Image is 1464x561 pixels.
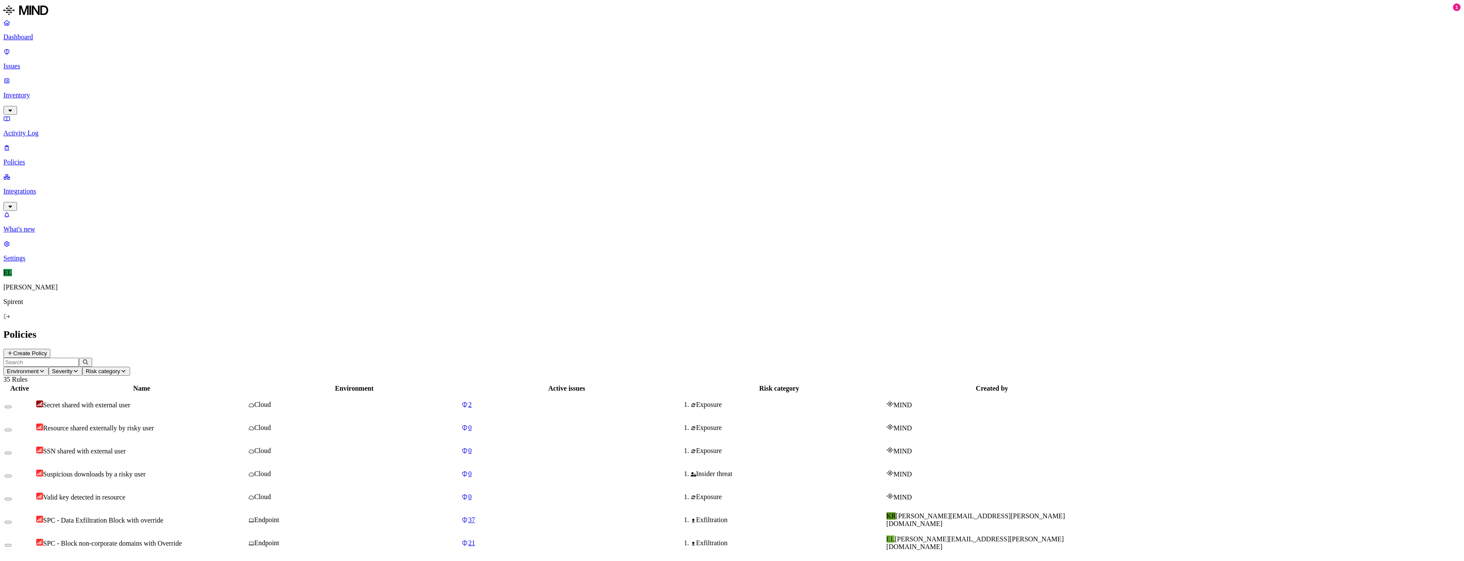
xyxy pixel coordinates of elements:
span: EL [886,535,895,543]
p: Inventory [3,91,1461,99]
img: mind-logo-icon.svg [886,424,894,430]
a: 0 [462,470,672,478]
span: Cloud [254,493,271,500]
span: Secret shared with external user [43,401,130,409]
div: 1 [1453,3,1461,11]
span: MIND [894,494,912,501]
span: Endpoint [254,539,279,546]
span: MIND [894,401,912,409]
p: What's new [3,225,1461,233]
span: Endpoint [254,516,279,523]
span: EL [3,269,12,276]
a: 0 [462,447,672,455]
span: SPC - Block non-corporate domains with Override [43,540,182,547]
span: Cloud [254,447,271,454]
img: severity-high.svg [36,470,43,476]
img: severity-high.svg [36,447,43,453]
img: mind-logo-icon.svg [886,447,894,453]
span: Cloud [254,424,271,431]
a: 2 [462,401,672,409]
span: [PERSON_NAME][EMAIL_ADDRESS][PERSON_NAME][DOMAIN_NAME] [886,512,1065,527]
div: Exposure [691,401,885,409]
span: MIND [894,447,912,455]
span: 21 [468,539,475,546]
div: Exfiltration [691,539,885,547]
span: 2 [468,401,472,408]
img: severity-high.svg [36,516,43,523]
p: Dashboard [3,33,1461,41]
span: 0 [468,493,472,500]
img: severity-high.svg [36,424,43,430]
span: Cloud [254,470,271,477]
span: [PERSON_NAME][EMAIL_ADDRESS][PERSON_NAME][DOMAIN_NAME] [886,535,1064,550]
span: Environment [7,368,39,374]
p: Activity Log [3,129,1461,137]
div: Risk category [674,385,885,392]
div: Insider threat [691,470,885,478]
span: Resource shared externally by risky user [43,424,154,432]
span: 37 [468,516,475,523]
img: mind-logo-icon.svg [886,400,894,407]
span: KR [886,512,896,520]
span: SSN shared with external user [43,447,126,455]
input: Search [3,358,79,367]
span: 0 [468,470,472,477]
img: mind-logo-icon.svg [886,493,894,500]
a: 0 [462,493,672,501]
div: Exfiltration [691,516,885,524]
p: Spirent [3,298,1461,306]
p: Policies [3,158,1461,166]
span: 0 [468,424,472,431]
div: Exposure [691,493,885,501]
button: Create Policy [3,349,50,358]
span: MIND [894,424,912,432]
div: Active issues [462,385,672,392]
div: Exposure [691,447,885,455]
span: 0 [468,447,472,454]
span: Cloud [254,401,271,408]
img: mind-logo-icon.svg [886,470,894,476]
div: Exposure [691,424,885,432]
span: Risk category [86,368,120,374]
span: MIND [894,470,912,478]
img: MIND [3,3,48,17]
p: Integrations [3,187,1461,195]
a: 21 [462,539,672,547]
h2: Policies [3,329,1461,340]
img: severity-critical.svg [36,400,43,407]
a: 0 [462,424,672,432]
div: Name [36,385,247,392]
span: Severity [52,368,73,374]
span: 35 Rules [3,376,27,383]
a: 37 [462,516,672,524]
span: SPC - Data Exfiltration Block with override [43,517,163,524]
div: Environment [249,385,459,392]
div: Created by [886,385,1098,392]
span: Suspicious downloads by a risky user [43,470,145,478]
img: severity-high.svg [36,539,43,546]
p: Issues [3,62,1461,70]
img: severity-high.svg [36,493,43,500]
div: Active [5,385,35,392]
p: Settings [3,254,1461,262]
span: Valid key detected in resource [43,494,125,501]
